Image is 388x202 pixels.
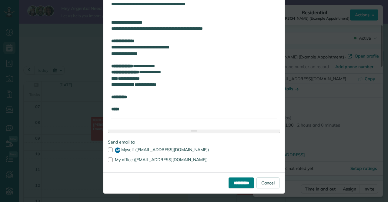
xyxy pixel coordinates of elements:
label: Send email to: [108,139,280,145]
div: Resize [108,130,280,133]
label: My office ([EMAIL_ADDRESS][DOMAIN_NAME]) [108,157,280,162]
a: Cancel [256,177,279,188]
label: Myself ([EMAIL_ADDRESS][DOMAIN_NAME]) [108,147,280,153]
span: AC [115,147,120,153]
